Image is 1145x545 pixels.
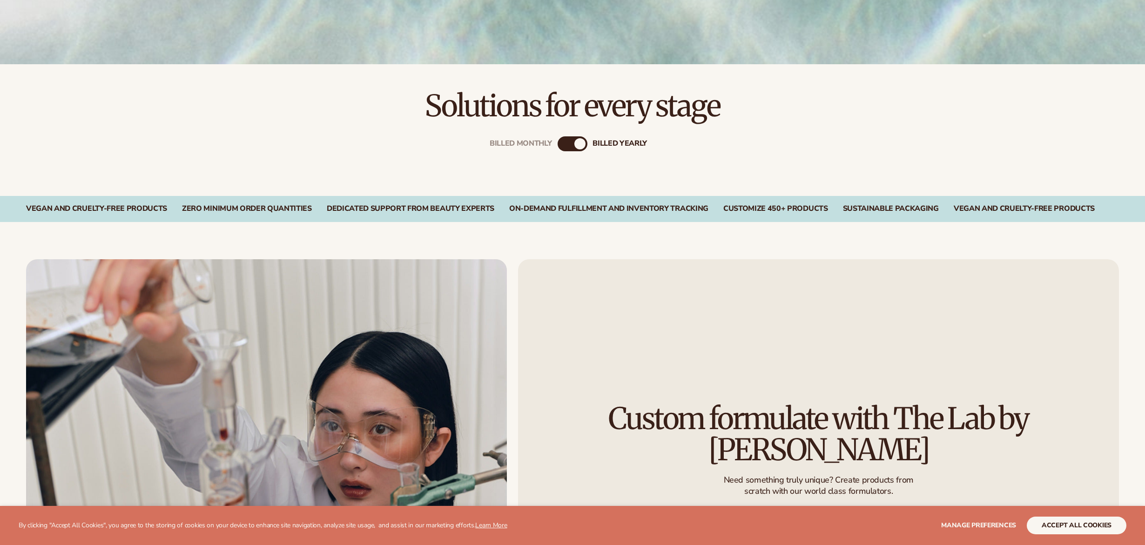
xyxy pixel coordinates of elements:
div: Zero Minimum Order QuantitieS [182,204,312,213]
div: On-Demand Fulfillment and Inventory Tracking [509,204,708,213]
h2: Solutions for every stage [26,90,1119,121]
a: Learn More [475,521,507,530]
div: Vegan and Cruelty-Free Products [26,204,167,213]
div: VEGAN AND CRUELTY-FREE PRODUCTS [954,204,1095,213]
div: SUSTAINABLE PACKAGING [843,204,939,213]
p: scratch with our world class formulators. [723,486,913,497]
div: CUSTOMIZE 450+ PRODUCTS [723,204,828,213]
p: Need something truly unique? Create products from [723,475,913,485]
div: Dedicated Support From Beauty Experts [327,204,494,213]
span: Manage preferences [941,521,1016,530]
p: By clicking "Accept All Cookies", you agree to the storing of cookies on your device to enhance s... [19,522,507,530]
div: billed Yearly [593,139,647,148]
button: Manage preferences [941,517,1016,534]
div: Billed Monthly [490,139,552,148]
button: accept all cookies [1027,517,1126,534]
h2: Custom formulate with The Lab by [PERSON_NAME] [544,403,1093,465]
